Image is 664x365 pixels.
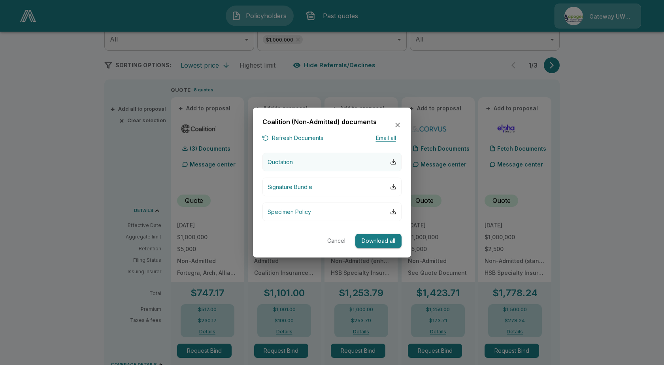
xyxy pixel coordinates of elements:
button: Quotation [262,153,402,171]
h6: Coalition (Non-Admitted) documents [262,117,377,127]
p: Signature Bundle [268,183,312,191]
p: Specimen Policy [268,208,311,216]
button: Cancel [324,234,349,248]
p: Quotation [268,158,293,166]
button: Refresh Documents [262,133,323,143]
button: Email all [370,133,402,143]
button: Signature Bundle [262,178,402,196]
button: Specimen Policy [262,202,402,221]
button: Download all [355,234,402,248]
